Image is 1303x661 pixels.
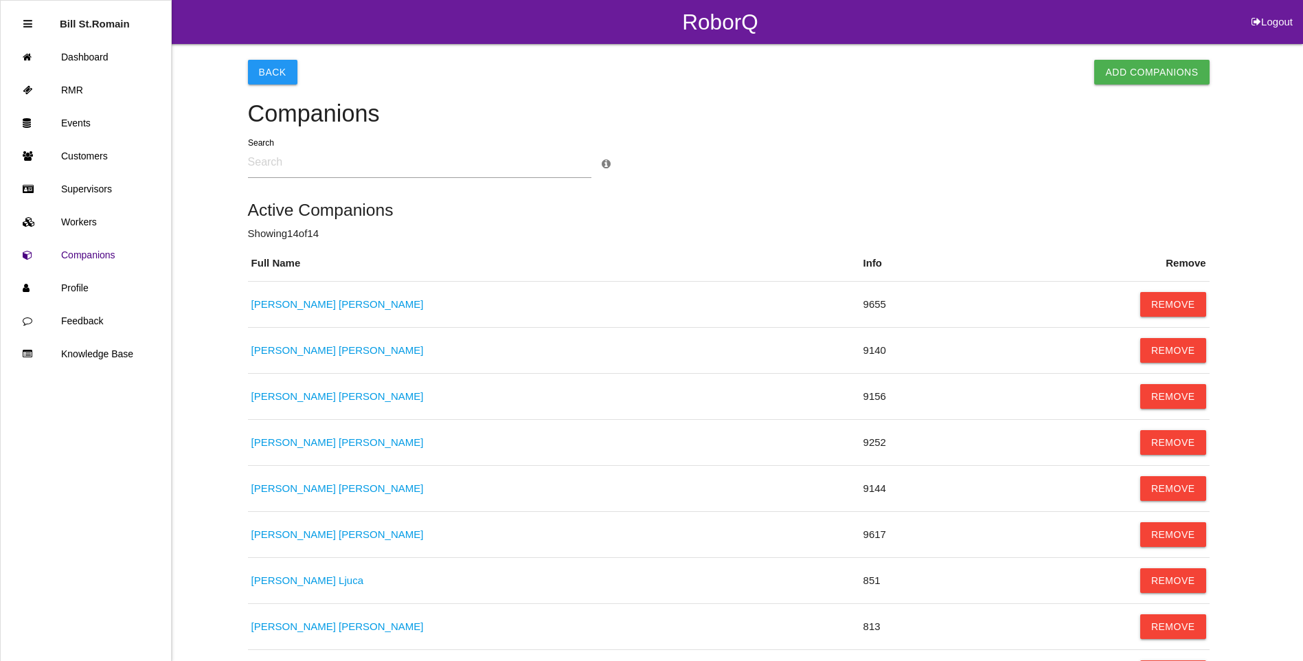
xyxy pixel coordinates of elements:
[1,107,171,139] a: Events
[248,101,1210,127] h4: Companions
[860,328,962,374] td: 9140
[251,574,363,586] a: [PERSON_NAME] Ljuca
[860,558,962,604] td: 851
[1140,568,1206,593] button: Remove
[251,620,424,632] a: [PERSON_NAME] [PERSON_NAME]
[251,528,424,540] a: [PERSON_NAME] [PERSON_NAME]
[1140,384,1206,409] button: Remove
[248,146,591,178] input: Search
[1140,430,1206,455] button: Remove
[1140,614,1206,639] button: Remove
[860,420,962,466] td: 9252
[860,245,962,282] th: Info
[23,8,32,41] div: Close
[1,172,171,205] a: Supervisors
[1,139,171,172] a: Customers
[248,60,297,85] button: Back
[251,436,424,448] a: [PERSON_NAME] [PERSON_NAME]
[1140,522,1206,547] button: Remove
[1,41,171,74] a: Dashboard
[1,337,171,370] a: Knowledge Base
[1,74,171,107] a: RMR
[1162,245,1209,282] th: Remove
[1,205,171,238] a: Workers
[860,466,962,512] td: 9144
[1,271,171,304] a: Profile
[1,238,171,271] a: Companions
[60,8,130,30] p: Bill St.Romain
[1,304,171,337] a: Feedback
[1140,338,1206,363] button: Remove
[248,226,1210,242] p: Showing 14 of 14
[251,344,424,356] a: [PERSON_NAME] [PERSON_NAME]
[860,282,962,328] td: 9655
[602,158,611,170] a: Search Info
[251,482,424,494] a: [PERSON_NAME] [PERSON_NAME]
[860,604,962,650] td: 813
[251,390,424,402] a: [PERSON_NAME] [PERSON_NAME]
[248,201,1210,219] h5: Active Companions
[248,245,860,282] th: Full Name
[248,137,274,149] label: Search
[1140,292,1206,317] button: Remove
[251,298,424,310] a: [PERSON_NAME] [PERSON_NAME]
[1094,60,1209,85] button: Add Companions
[1140,476,1206,501] button: Remove
[860,374,962,420] td: 9156
[860,512,962,558] td: 9617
